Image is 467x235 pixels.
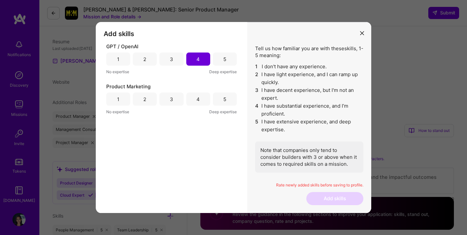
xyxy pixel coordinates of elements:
li: I have decent experience, but I'm not an expert. [255,86,363,102]
div: Tell us how familiar you are with these skills , 1-5 meaning: [255,45,363,173]
p: Rate newly added skills before saving to profile. [255,182,363,188]
div: 4 [196,96,200,103]
div: 2 [143,56,146,63]
div: 5 [223,96,226,103]
span: 1 [255,63,259,71]
li: I have extensive experience, and deep expertise. [255,118,363,134]
div: modal [96,22,371,213]
span: GPT / OpenAI [106,43,138,50]
span: Deep expertise [209,68,237,75]
span: No expertise [106,108,129,115]
div: 4 [196,56,200,63]
li: I have substantial experience, and I’m proficient. [255,102,363,118]
span: No expertise [106,68,129,75]
span: 4 [255,102,259,118]
span: 3 [255,86,259,102]
div: Note that companies only tend to consider builders with 3 or above when it comes to required skil... [255,141,363,173]
span: 5 [255,118,259,134]
span: Deep expertise [209,108,237,115]
div: 3 [170,96,173,103]
div: 2 [143,96,146,103]
li: I have light experience, and I can ramp up quickly. [255,71,363,86]
div: 1 [117,56,119,63]
div: 1 [117,96,119,103]
span: Product Marketing [106,83,151,90]
div: 5 [223,56,226,63]
i: icon Close [360,31,364,35]
button: Add skills [306,192,363,205]
li: I don't have any experience. [255,63,363,71]
div: 3 [170,56,173,63]
h3: Add skills [104,30,239,38]
span: 2 [255,71,259,86]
